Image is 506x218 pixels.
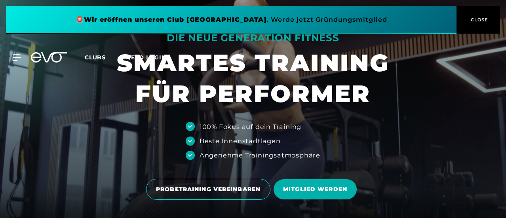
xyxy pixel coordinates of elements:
[200,122,301,131] div: 100% Fokus auf dein Training
[146,173,274,206] a: PROBETRAINING VEREINBAREN
[283,185,347,193] span: MITGLIED WERDEN
[122,54,166,61] a: MYEVO LOGIN
[200,150,320,160] div: Angenehme Trainingsatmosphäre
[200,136,281,146] div: Beste Innenstadtlagen
[469,16,488,23] span: CLOSE
[85,53,122,61] a: Clubs
[156,185,261,193] span: PROBETRAINING VEREINBAREN
[182,54,191,61] span: en
[85,54,106,61] span: Clubs
[182,53,200,62] a: en
[457,6,500,34] button: CLOSE
[117,47,389,109] h1: SMARTES TRAINING FÜR PERFORMER
[274,173,360,205] a: MITGLIED WERDEN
